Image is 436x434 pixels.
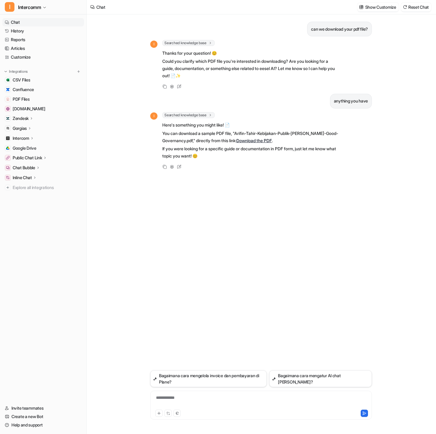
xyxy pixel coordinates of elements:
a: www.helpdesk.com[DOMAIN_NAME] [2,105,84,113]
a: Help and support [2,421,84,429]
a: Chat [2,18,84,26]
div: To enrich screen reader interactions, please activate Accessibility in Grammarly extension settings [152,395,370,408]
span: PDF Files [13,96,30,102]
span: I [5,2,14,12]
span: Google Drive [13,145,36,151]
a: CSV FilesCSV Files [2,76,84,84]
span: Intercomm [18,3,41,11]
span: I [150,41,157,48]
button: Integrations [2,69,30,75]
a: Download the PDF [236,138,272,143]
img: Intercom [6,136,10,140]
span: CSV Files [13,77,30,83]
button: Reset Chat [401,3,431,11]
p: anything you have [334,97,368,105]
img: customize [359,5,363,9]
p: can we download your pdf file? [311,26,368,33]
a: Customize [2,53,84,61]
p: Intercom [13,135,29,141]
a: Create a new Bot [2,412,84,421]
img: Chat Bubble [6,166,10,170]
button: Bagaimana cara mengelola invoice dan pembayaran di Plane? [150,370,267,387]
p: Thanks for your question! 😊 [162,50,338,57]
a: Invite teammates [2,404,84,412]
span: [DOMAIN_NAME] [13,106,45,112]
button: Bagaimana cara mengatur AI chat [PERSON_NAME]? [269,370,372,387]
span: I [150,112,157,120]
p: Zendesk [13,115,29,121]
img: Zendesk [6,117,10,120]
span: Explore all integrations [13,183,82,192]
a: ConfluenceConfluence [2,85,84,94]
img: menu_add.svg [76,69,81,74]
a: PDF FilesPDF Files [2,95,84,103]
img: Gorgias [6,127,10,130]
img: explore all integrations [5,185,11,191]
p: Integrations [9,69,28,74]
p: If you were looking for a specific guide or documentation in PDF form, just let me know what topi... [162,145,338,160]
a: History [2,27,84,35]
img: Inline Chat [6,176,10,179]
img: Confluence [6,88,10,91]
p: Chat Bubble [13,165,35,171]
button: Show Customize [357,3,399,11]
span: Searched knowledge base [162,40,215,46]
span: Searched knowledge base [162,112,215,118]
img: expand menu [4,69,8,74]
p: Could you clarify which PDF file you're interested in downloading? Are you looking for a guide, d... [162,58,338,79]
p: You can download a sample PDF file, "Arifin-Tahir-Kebijakan-Publik-[PERSON_NAME]-Good-Governancy.... [162,130,338,144]
img: PDF Files [6,97,10,101]
p: Here's something you might like! 📄 [162,121,338,129]
p: Inline Chat [13,175,32,181]
a: Reports [2,35,84,44]
img: CSV Files [6,78,10,82]
a: Google DriveGoogle Drive [2,144,84,152]
a: Articles [2,44,84,53]
a: Explore all integrations [2,183,84,192]
p: Gorgias [13,125,27,131]
p: Show Customize [365,4,396,10]
img: reset [403,5,407,9]
img: www.helpdesk.com [6,107,10,111]
img: Public Chat Link [6,156,10,160]
div: Chat [96,4,105,10]
p: Public Chat Link [13,155,42,161]
img: Google Drive [6,146,10,150]
span: Confluence [13,87,34,93]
